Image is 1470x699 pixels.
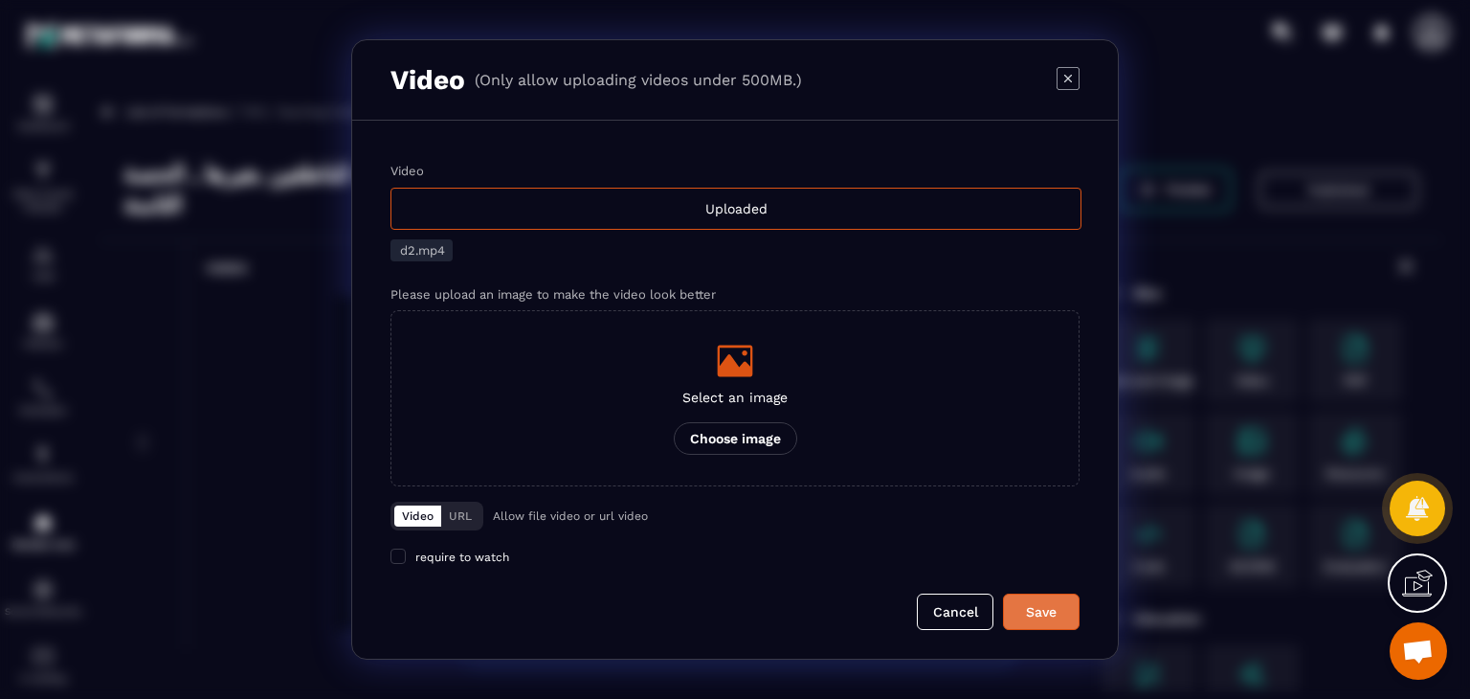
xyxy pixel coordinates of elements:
p: Allow file video or url video [493,509,648,523]
div: Uploaded [390,188,1081,230]
button: Video [394,506,441,527]
div: Save [1015,602,1067,621]
h3: Video [390,64,465,96]
span: require to watch [415,551,509,564]
button: URL [441,506,479,527]
label: Please upload an image to make the video look better [390,287,716,302]
div: Open chat [1390,622,1447,680]
p: Select an image [674,390,797,405]
button: Save [1003,594,1080,630]
span: d2.mp4 [400,243,445,258]
button: Cancel [917,594,993,630]
p: (Only allow uploading videos under 500MB.) [475,71,802,89]
label: Video [390,164,424,178]
p: Choose image [674,422,797,455]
